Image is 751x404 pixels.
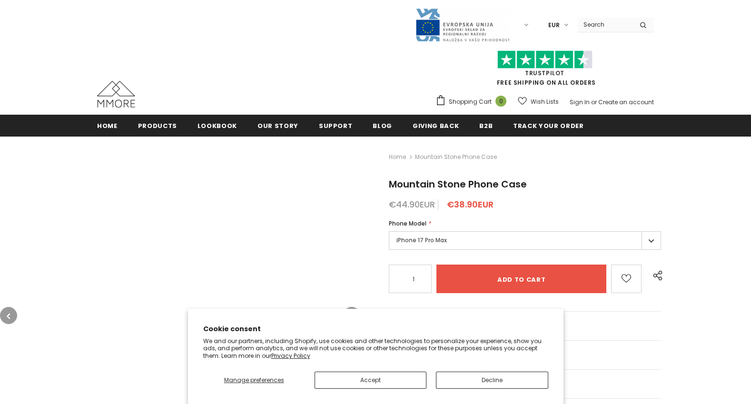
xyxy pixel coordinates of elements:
span: FREE SHIPPING ON ALL ORDERS [435,55,654,87]
button: Manage preferences [203,372,305,389]
span: €38.90EUR [447,198,494,210]
a: B2B [479,115,493,136]
img: Javni Razpis [415,8,510,42]
span: €44.90EUR [389,198,435,210]
p: We and our partners, including Shopify, use cookies and other technologies to personalize your ex... [203,337,548,360]
span: Shopping Cart [449,97,492,107]
a: Our Story [257,115,298,136]
input: Search Site [578,18,632,31]
a: Privacy Policy [271,352,310,360]
a: Home [97,115,118,136]
span: Products [138,121,177,130]
a: Javni Razpis [415,20,510,29]
a: support [319,115,353,136]
a: Create an account [598,98,654,106]
span: 0 [495,96,506,107]
span: EUR [548,20,560,30]
button: Accept [315,372,426,389]
a: Home [389,151,406,163]
img: Trust Pilot Stars [497,50,593,69]
span: Blog [373,121,392,130]
a: Track your order [513,115,583,136]
a: Giving back [413,115,459,136]
span: Our Story [257,121,298,130]
span: Manage preferences [224,376,284,384]
a: Lookbook [198,115,237,136]
a: Shopping Cart 0 [435,95,511,109]
a: Sign In [570,98,590,106]
a: Products [138,115,177,136]
span: or [591,98,597,106]
span: Lookbook [198,121,237,130]
a: Wish Lists [518,93,559,110]
button: Decline [436,372,548,389]
label: iPhone 17 Pro Max [389,231,661,250]
span: Mountain Stone Phone Case [389,177,527,191]
span: support [319,121,353,130]
span: Home [97,121,118,130]
span: Phone Model [389,219,426,227]
span: Track your order [513,121,583,130]
span: Giving back [413,121,459,130]
a: Blog [373,115,392,136]
span: Wish Lists [531,97,559,107]
img: MMORE Cases [97,81,135,108]
a: Trustpilot [525,69,564,77]
h2: Cookie consent [203,324,548,334]
span: Mountain Stone Phone Case [415,151,497,163]
input: Add to cart [436,265,606,293]
span: B2B [479,121,493,130]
